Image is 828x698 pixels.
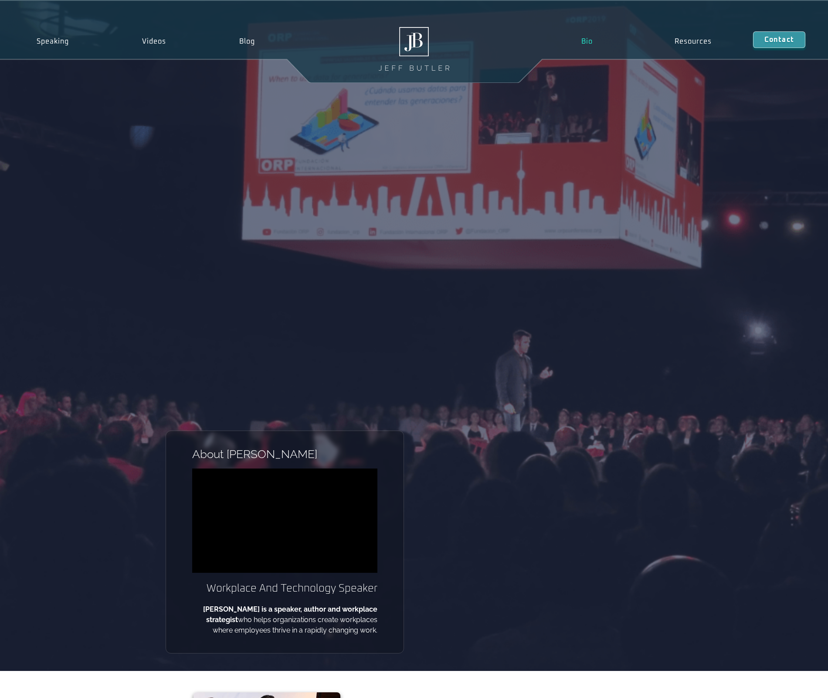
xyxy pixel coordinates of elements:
[105,31,203,51] a: Videos
[203,31,292,51] a: Blog
[192,604,377,636] p: who helps organizations create workplaces where employees thrive in a rapidly changing work.
[540,31,753,51] nav: Menu
[540,31,634,51] a: Bio
[192,582,377,595] h2: Workplace And Technology Speaker
[192,448,377,460] h1: About [PERSON_NAME]
[753,31,805,48] a: Contact
[634,31,753,51] a: Resources
[203,605,377,624] b: [PERSON_NAME] is a speaker, author and workplace strategist
[764,36,794,43] span: Contact
[192,469,377,573] iframe: vimeo Video Player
